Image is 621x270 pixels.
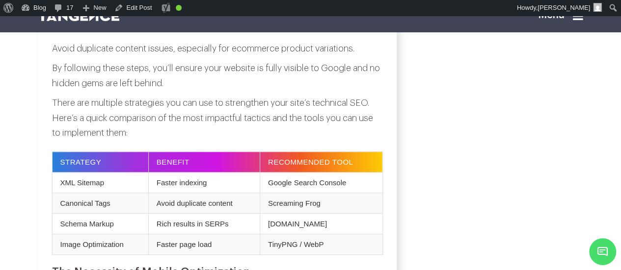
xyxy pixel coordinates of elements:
[52,214,148,234] td: Schema Markup
[52,61,383,91] p: By following these steps, you’ll ensure your website is fully visible to Google and no hidden gem...
[148,214,260,234] td: Rich results in SERPs
[148,234,260,255] td: Faster page load
[268,158,353,166] strong: Recommended Tool
[176,5,182,11] div: Good
[157,158,189,166] strong: Benefit
[589,238,616,265] span: Chat Widget
[52,96,383,141] p: There are multiple strategies you can use to strengthen your site’s technical SEO. Here’s a quick...
[538,4,590,11] span: [PERSON_NAME]
[260,172,382,193] td: Google Search Console
[148,193,260,214] td: Avoid duplicate content
[52,172,148,193] td: XML Sitemap
[52,234,148,255] td: Image Optimization
[52,193,148,214] td: Canonical Tags
[38,10,120,21] img: logo SVG
[60,158,102,166] strong: Strategy
[52,41,383,56] p: Avoid duplicate content issues, especially for ecommerce product variations.
[148,172,260,193] td: Faster indexing
[260,214,382,234] td: [DOMAIN_NAME]
[260,234,382,255] td: TinyPNG / WebP
[260,193,382,214] td: Screaming Frog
